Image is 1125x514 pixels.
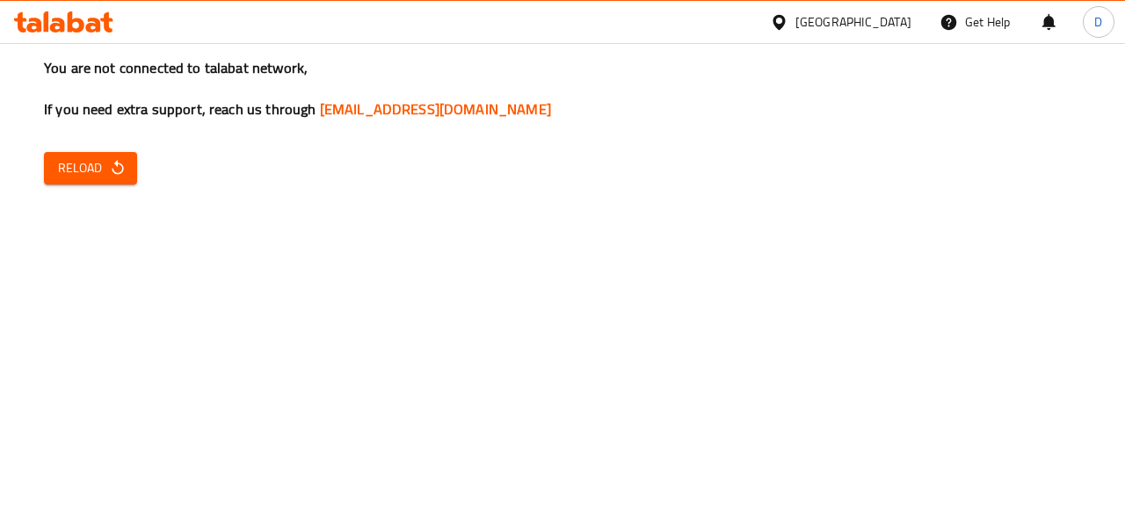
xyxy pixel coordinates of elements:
[795,12,911,32] div: [GEOGRAPHIC_DATA]
[1094,12,1102,32] span: D
[44,58,1081,119] h3: You are not connected to talabat network, If you need extra support, reach us through
[44,152,137,185] button: Reload
[58,157,123,179] span: Reload
[320,96,551,122] a: [EMAIL_ADDRESS][DOMAIN_NAME]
